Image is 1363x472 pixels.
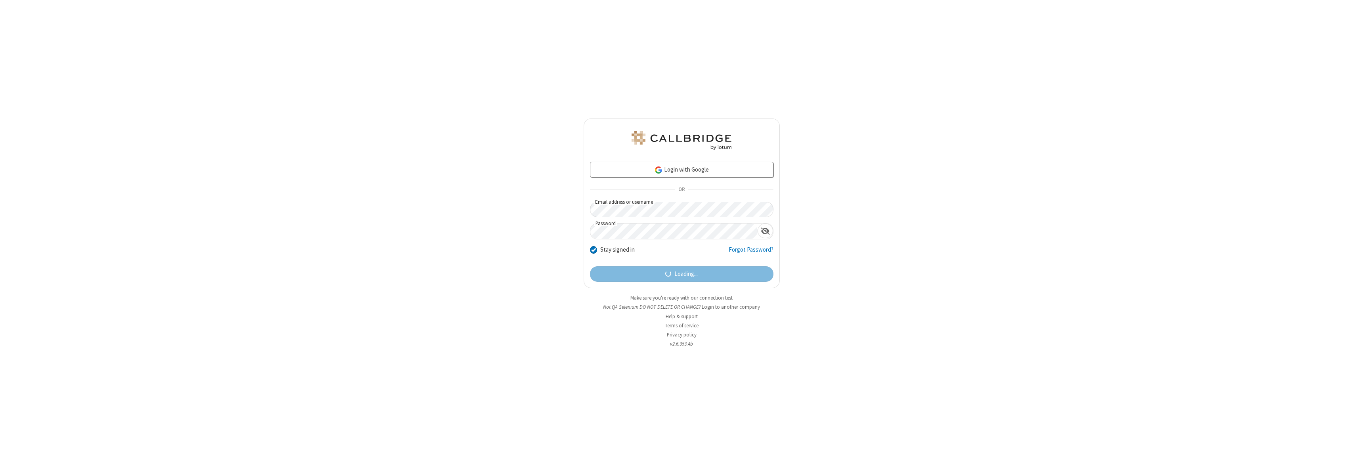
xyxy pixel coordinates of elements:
[590,266,773,282] button: Loading...
[590,162,773,178] a: Login with Google
[1343,451,1357,466] iframe: Chat
[590,202,773,217] input: Email address or username
[590,224,758,239] input: Password
[666,313,698,320] a: Help & support
[729,245,773,260] a: Forgot Password?
[665,322,699,329] a: Terms of service
[675,184,688,195] span: OR
[654,166,663,174] img: google-icon.png
[584,303,780,311] li: Not QA Selenium DO NOT DELETE OR CHANGE?
[584,340,780,348] li: v2.6.353.4b
[600,245,635,254] label: Stay signed in
[630,294,733,301] a: Make sure you're ready with our connection test
[630,131,733,150] img: QA Selenium DO NOT DELETE OR CHANGE
[674,269,698,279] span: Loading...
[758,224,773,238] div: Show password
[667,331,697,338] a: Privacy policy
[702,303,760,311] button: Login to another company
